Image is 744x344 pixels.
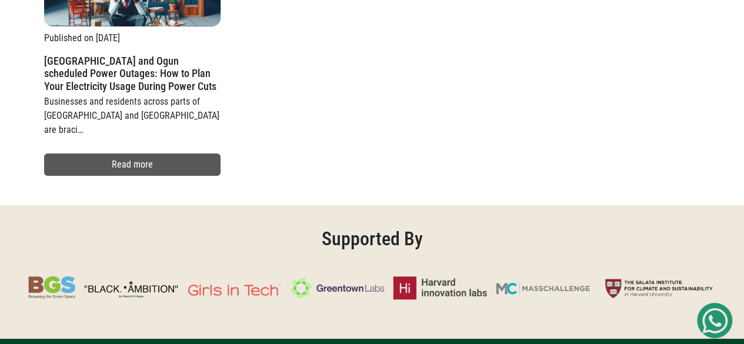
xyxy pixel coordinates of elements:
img: Get Started On Earthbond Via Whatsapp [702,308,728,333]
img: Harvard Innovation Labs brand logo [393,262,487,315]
img: Girls in Tech brand logo [187,262,281,315]
img: Greentown Labs brand logo [290,262,384,315]
a: Read more [44,153,221,176]
p: Businesses and residents across parts of [GEOGRAPHIC_DATA] and [GEOGRAPHIC_DATA] are braci… [44,90,221,125]
h2: [GEOGRAPHIC_DATA] and Ogun scheduled Power Outages: How to Plan Your Electricity Usage During Pow... [44,55,221,90]
h2: Supported By [18,223,726,250]
img: BGS brand logo [28,275,75,301]
img: Black Ambition brand logo [84,262,178,315]
p: Published on [DATE] [44,31,221,45]
img: Masschallenge brand logo [496,282,590,295]
img: Salata Institute brand logo [599,255,716,321]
